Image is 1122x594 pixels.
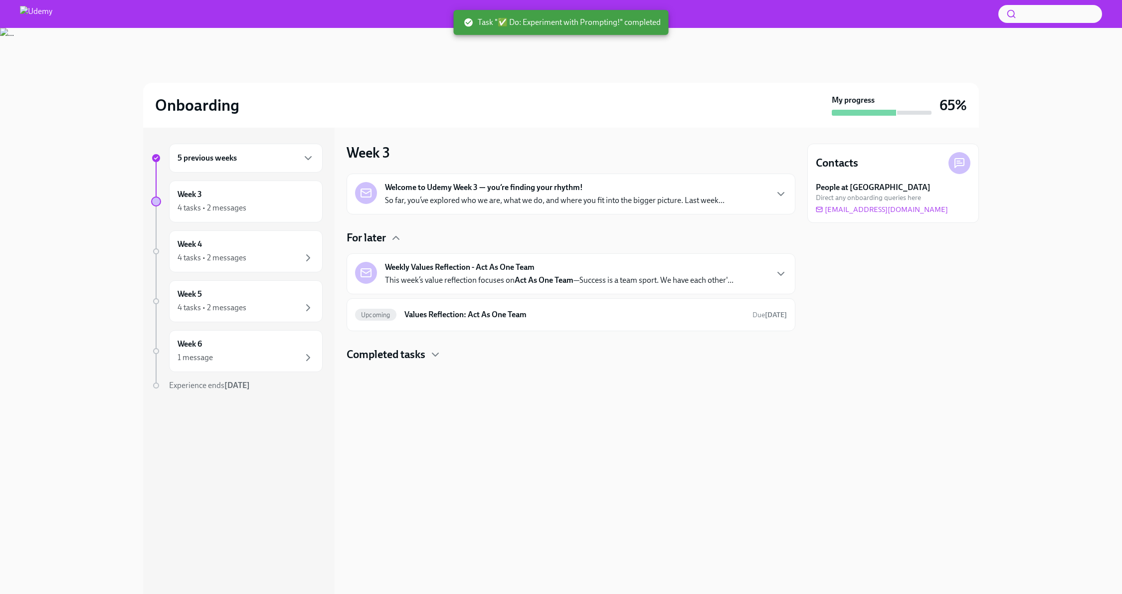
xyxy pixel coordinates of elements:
[151,330,323,372] a: Week 61 message
[178,289,202,300] h6: Week 5
[752,310,787,320] span: September 1st, 2025 08:00
[224,381,250,390] strong: [DATE]
[347,230,795,245] div: For later
[169,144,323,173] div: 5 previous weeks
[816,193,921,202] span: Direct any onboarding queries here
[151,181,323,222] a: Week 34 tasks • 2 messages
[832,95,875,106] strong: My progress
[752,311,787,319] span: Due
[816,182,931,193] strong: People at [GEOGRAPHIC_DATA]
[178,202,246,213] div: 4 tasks • 2 messages
[816,156,858,171] h4: Contacts
[178,153,237,164] h6: 5 previous weeks
[178,339,202,350] h6: Week 6
[385,195,725,206] p: So far, you’ve explored who we are, what we do, and where you fit into the bigger picture. Last w...
[515,275,573,285] strong: Act As One Team
[939,96,967,114] h3: 65%
[385,182,583,193] strong: Welcome to Udemy Week 3 — you’re finding your rhythm!
[178,189,202,200] h6: Week 3
[765,311,787,319] strong: [DATE]
[178,302,246,313] div: 4 tasks • 2 messages
[151,280,323,322] a: Week 54 tasks • 2 messages
[169,381,250,390] span: Experience ends
[178,252,246,263] div: 4 tasks • 2 messages
[347,347,425,362] h4: Completed tasks
[151,230,323,272] a: Week 44 tasks • 2 messages
[816,204,948,214] a: [EMAIL_ADDRESS][DOMAIN_NAME]
[178,239,202,250] h6: Week 4
[385,262,535,273] strong: Weekly Values Reflection - Act As One Team
[347,347,795,362] div: Completed tasks
[20,6,52,22] img: Udemy
[355,311,396,319] span: Upcoming
[155,95,239,115] h2: Onboarding
[404,309,745,320] h6: Values Reflection: Act As One Team
[178,352,213,363] div: 1 message
[347,230,386,245] h4: For later
[355,307,787,323] a: UpcomingValues Reflection: Act As One TeamDue[DATE]
[347,144,390,162] h3: Week 3
[464,17,661,28] span: Task "✅ Do: Experiment with Prompting!" completed
[385,275,734,286] p: This week’s value reflection focuses on —Success is a team sport. We have each other'...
